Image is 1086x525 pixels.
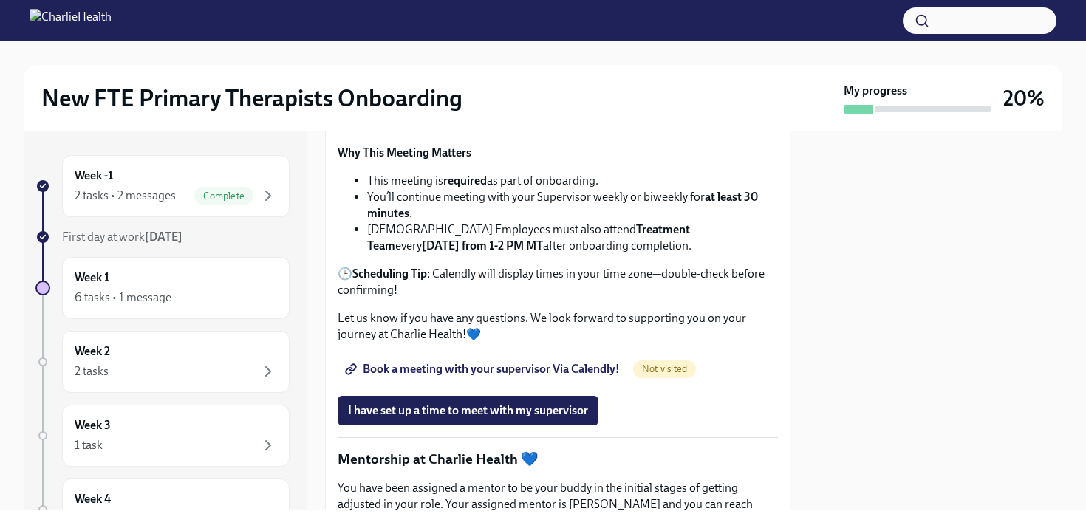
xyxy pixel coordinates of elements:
[633,363,696,374] span: Not visited
[75,270,109,286] h6: Week 1
[348,403,588,418] span: I have set up a time to meet with my supervisor
[75,343,110,360] h6: Week 2
[35,405,290,467] a: Week 31 task
[62,230,182,244] span: First day at work
[35,155,290,217] a: Week -12 tasks • 2 messagesComplete
[75,188,176,204] div: 2 tasks • 2 messages
[75,417,111,433] h6: Week 3
[338,396,598,425] button: I have set up a time to meet with my supervisor
[35,229,290,245] a: First day at work[DATE]
[844,83,907,99] strong: My progress
[338,266,778,298] p: 🕒 : Calendly will display times in your time zone—double-check before confirming!
[367,222,778,254] li: [DEMOGRAPHIC_DATA] Employees must also attend every after onboarding completion.
[338,450,778,469] p: Mentorship at Charlie Health 💙
[338,145,471,159] strong: Why This Meeting Matters
[194,191,253,202] span: Complete
[75,289,171,306] div: 6 tasks • 1 message
[75,491,111,507] h6: Week 4
[41,83,462,113] h2: New FTE Primary Therapists Onboarding
[1003,85,1045,111] h3: 20%
[145,230,182,244] strong: [DATE]
[35,331,290,393] a: Week 22 tasks
[443,174,487,188] strong: required
[367,173,778,189] li: This meeting is as part of onboarding.
[30,9,112,32] img: CharlieHealth
[75,363,109,380] div: 2 tasks
[422,239,543,253] strong: [DATE] from 1-2 PM MT
[338,354,630,384] a: Book a meeting with your supervisor Via Calendly!
[367,190,758,220] strong: at least 30 minutes
[348,362,620,377] span: Book a meeting with your supervisor Via Calendly!
[35,257,290,319] a: Week 16 tasks • 1 message
[75,437,103,453] div: 1 task
[338,310,778,343] p: Let us know if you have any questions. We look forward to supporting you on your journey at Charl...
[367,189,778,222] li: You’ll continue meeting with your Supervisor weekly or biweekly for .
[367,222,690,253] strong: Treatment Team
[75,168,113,184] h6: Week -1
[352,267,427,281] strong: Scheduling Tip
